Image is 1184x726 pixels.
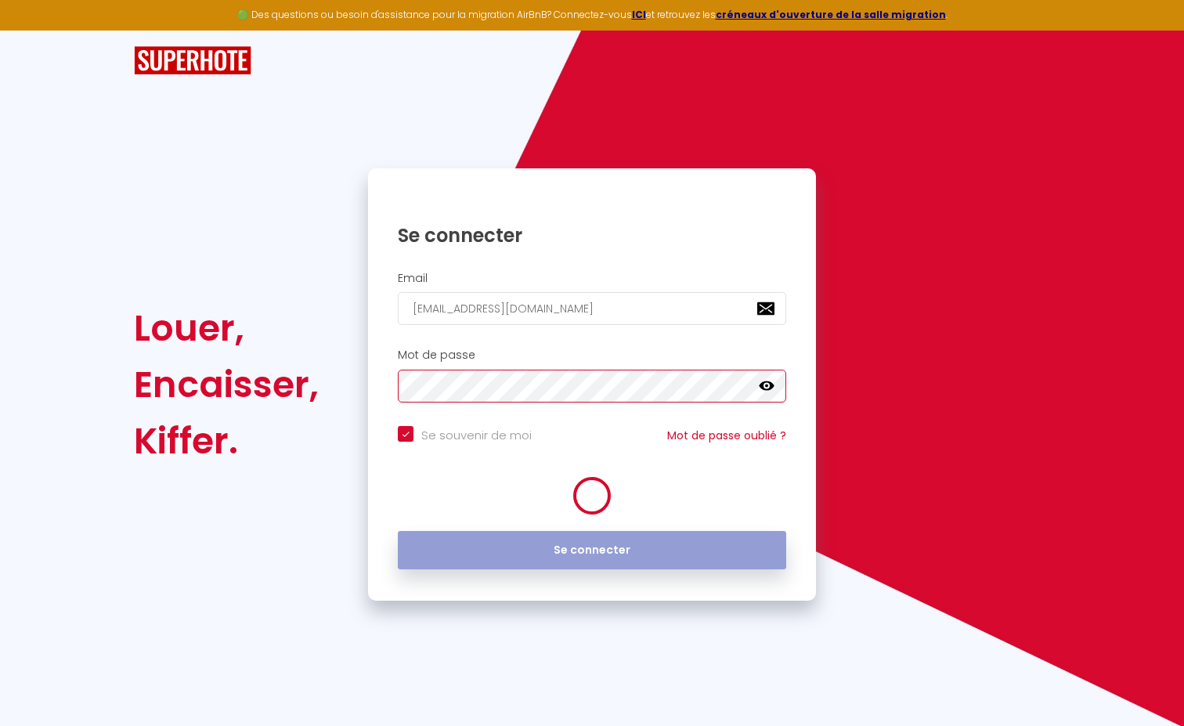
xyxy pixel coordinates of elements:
[134,46,251,75] img: SuperHote logo
[398,531,786,570] button: Se connecter
[398,272,786,285] h2: Email
[667,428,786,443] a: Mot de passe oublié ?
[632,8,646,21] a: ICI
[134,413,319,469] div: Kiffer.
[398,223,786,247] h1: Se connecter
[398,292,786,325] input: Ton Email
[13,6,60,53] button: Ouvrir le widget de chat LiveChat
[134,300,319,356] div: Louer,
[716,8,946,21] a: créneaux d'ouverture de la salle migration
[134,356,319,413] div: Encaisser,
[398,349,786,362] h2: Mot de passe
